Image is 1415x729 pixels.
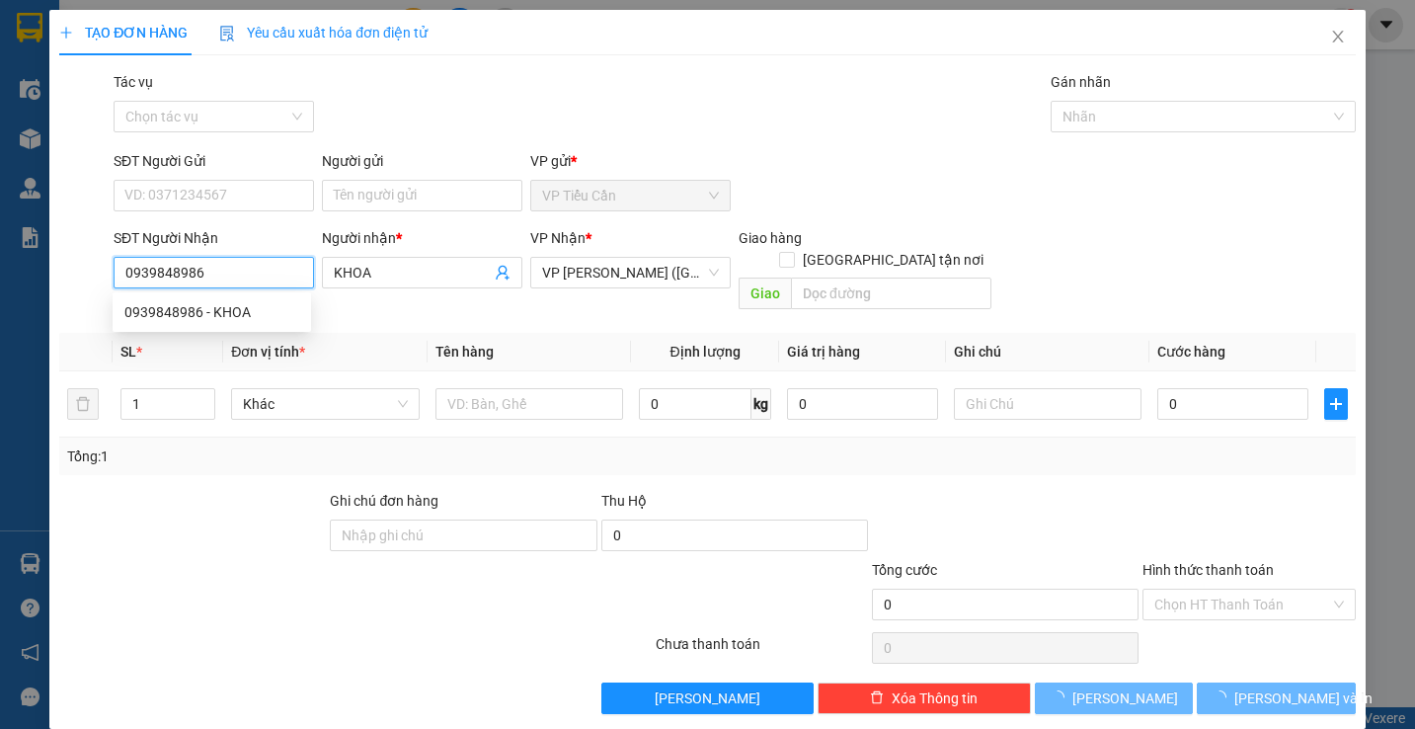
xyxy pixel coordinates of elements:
span: plus [59,26,73,40]
span: [PERSON_NAME] [655,688,760,709]
button: [PERSON_NAME] và In [1197,683,1356,714]
span: [GEOGRAPHIC_DATA] tận nơi [795,249,991,271]
div: Người nhận [322,227,522,249]
div: SĐT Người Gửi [114,150,314,172]
span: loading [1051,690,1072,704]
span: TẠO ĐƠN HÀNG [59,25,188,40]
label: Ghi chú đơn hàng [330,493,438,509]
input: Dọc đường [791,278,991,309]
span: close [1330,29,1346,44]
span: VP Nhận [530,230,586,246]
th: Ghi chú [946,333,1149,371]
span: Giá trị hàng [787,344,860,360]
span: kg [751,388,771,420]
span: Cước hàng [1157,344,1225,360]
span: Giao [739,278,791,309]
span: Yêu cầu xuất hóa đơn điện tử [219,25,428,40]
span: VP Trần Phú (Hàng) [542,258,719,287]
span: Thu Hộ [601,493,647,509]
span: Khác [243,389,407,419]
span: plus [1325,396,1347,412]
input: VD: Bàn, Ghế [435,388,623,420]
div: Tổng: 1 [67,445,547,467]
button: Close [1310,10,1366,65]
button: plus [1324,388,1348,420]
div: 0939848986 - KHOA [113,296,311,328]
div: Chưa thanh toán [654,633,870,668]
span: Đơn vị tính [231,344,305,360]
div: SĐT Người Nhận [114,227,314,249]
input: 0 [787,388,938,420]
label: Tác vụ [114,74,153,90]
div: VP gửi [530,150,731,172]
span: Định lượng [670,344,741,360]
button: delete [67,388,99,420]
input: Ghi chú đơn hàng [330,520,596,551]
input: Ghi Chú [954,388,1141,420]
span: [PERSON_NAME] [1072,688,1178,709]
span: SL [120,344,136,360]
img: icon [219,26,235,41]
button: [PERSON_NAME] [601,683,814,714]
div: Người gửi [322,150,522,172]
button: deleteXóa Thông tin [818,683,1030,714]
span: user-add [495,265,511,281]
span: Tổng cước [872,562,937,578]
span: loading [1213,690,1234,704]
span: [PERSON_NAME] và In [1234,688,1373,709]
div: 0939848986 - KHOA [124,301,299,323]
span: VP Tiểu Cần [542,181,719,210]
label: Gán nhãn [1051,74,1111,90]
span: delete [870,690,884,706]
span: Giao hàng [739,230,802,246]
span: Tên hàng [435,344,494,360]
label: Hình thức thanh toán [1142,562,1274,578]
span: Xóa Thông tin [892,688,978,709]
button: [PERSON_NAME] [1035,683,1194,714]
